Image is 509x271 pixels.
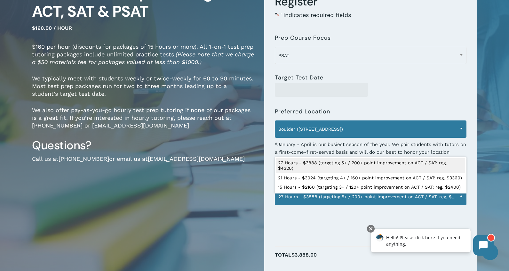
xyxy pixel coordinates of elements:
span: 27 Hours - $3888 (targeting 5+ / 200+ point improvement on ACT / SAT; reg. $4320) [275,188,466,205]
label: Target Test Date [275,74,323,81]
p: We also offer pay-as-you-go hourly test prep tutoring if none of our packages is a great fit. If ... [32,106,255,138]
label: Prep Course Focus [275,35,331,41]
span: Boulder (1320 Pearl St.) [275,122,466,136]
iframe: Chatbot [364,224,500,262]
a: [EMAIL_ADDRESS][DOMAIN_NAME] [148,155,245,162]
span: Boulder (1320 Pearl St.) [275,120,466,138]
a: [PHONE_NUMBER] [59,155,109,162]
p: Total [275,250,466,267]
div: *January - April is our busiest season of the year. We pair students with tutors on a first-come-... [275,136,466,164]
li: 21 Hours - $3024 (targeting 4+ / 160+ point improvement on ACT / SAT; reg. $3360) [276,173,465,183]
p: Call us at or email us at [32,155,255,171]
iframe: reCAPTCHA [275,209,372,234]
p: We typically meet with students weekly or twice-weekly for 60 to 90 minutes. Most test prep packa... [32,75,255,106]
p: $160 per hour (discounts for packages of 15 hours or more). All 1-on-1 test prep tutoring package... [32,43,255,75]
span: PSAT [275,49,466,62]
span: PSAT [275,47,466,64]
label: Preferred Location [275,108,330,115]
p: " " indicates required fields [275,11,466,28]
span: 27 Hours - $3888 (targeting 5+ / 200+ point improvement on ACT / SAT; reg. $4320) [275,190,466,203]
span: $160.00 / hour [32,25,72,31]
span: $3,888.00 [291,252,317,258]
li: 15 Hours - $2160 (targeting 3+ / 120+ point improvement on ACT / SAT; reg. $2400) [276,183,465,192]
li: 27 Hours - $3888 (targeting 5+ / 200+ point improvement on ACT / SAT; reg. $4320) [276,158,465,173]
h3: Questions? [32,138,255,153]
